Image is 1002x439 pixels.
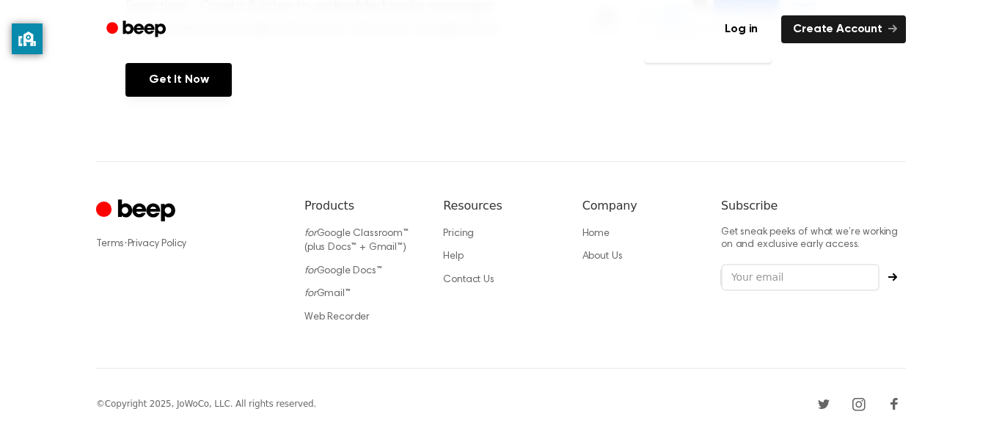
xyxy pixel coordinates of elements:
a: About Us [582,251,623,262]
a: Web Recorder [304,312,370,322]
p: Get sneak peeks of what we’re working on and exclusive early access. [721,226,906,252]
i: for [304,229,317,239]
a: forGmail™ [304,289,351,299]
h6: Products [304,197,420,215]
a: Cruip [96,197,179,226]
div: · [96,237,281,251]
input: Your email [721,264,880,292]
button: privacy banner [12,23,43,54]
button: Subscribe [880,273,906,281]
a: Twitter [812,392,835,416]
a: Pricing [443,229,474,239]
a: Log in [710,12,772,46]
i: for [304,289,317,299]
a: Help [443,251,463,262]
a: Contact Us [443,275,494,285]
a: Get It Now [125,63,232,97]
a: Privacy Policy [128,239,187,249]
a: Home [582,229,610,239]
h6: Company [582,197,698,215]
a: Beep [96,15,179,44]
i: for [304,266,317,276]
a: Terms [96,239,124,249]
h6: Subscribe [721,197,906,215]
a: Instagram [847,392,871,416]
a: forGoogle Docs™ [304,266,382,276]
a: forGoogle Classroom™ (plus Docs™ + Gmail™) [304,229,409,254]
a: Facebook [882,392,906,416]
h6: Resources [443,197,558,215]
a: Create Account [781,15,906,43]
div: © Copyright 2025, JoWoCo, LLC. All rights reserved. [96,397,316,410]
